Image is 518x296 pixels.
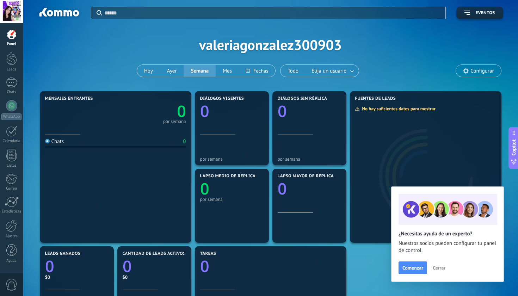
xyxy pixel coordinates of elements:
span: Tareas [200,251,216,256]
span: Leads ganados [45,251,81,256]
img: Chats [45,139,50,143]
text: 0 [278,100,287,122]
a: 0 [200,255,341,277]
text: 0 [278,178,287,199]
button: Ayer [160,65,184,77]
span: Diálogos vigentes [200,96,244,101]
div: $0 [45,274,109,280]
div: Leads [1,67,22,72]
span: Diálogos sin réplica [278,96,327,101]
span: Mensajes entrantes [45,96,93,101]
span: Cerrar [433,265,445,270]
text: 0 [200,100,209,122]
span: Comenzar [402,265,423,270]
div: $0 [123,274,186,280]
button: Semana [184,65,216,77]
span: Fuentes de leads [355,96,396,101]
div: por semana [163,120,186,123]
div: Chats [1,90,22,94]
span: Lapso mayor de réplica [278,174,334,179]
button: Comenzar [399,261,427,274]
div: Calendario [1,139,22,143]
button: Eventos [456,7,503,19]
a: 0 [116,100,186,122]
div: por semana [278,156,341,162]
span: Configurar [470,68,494,74]
div: 0 [183,138,186,145]
button: Todo [280,65,306,77]
h2: ¿Necesitas ayuda de un experto? [399,230,497,237]
span: Eventos [475,11,495,16]
div: Chats [45,138,64,145]
button: Hoy [137,65,160,77]
text: 0 [45,255,54,277]
div: No hay suficientes datos para mostrar [355,106,440,112]
text: 0 [200,178,209,199]
a: 0 [123,255,186,277]
button: Elija un usuario [306,65,359,77]
span: Copilot [510,140,517,156]
text: 0 [123,255,132,277]
div: Ayuda [1,259,22,263]
div: Listas [1,164,22,168]
a: 0 [45,255,109,277]
button: Fechas [239,65,275,77]
button: Cerrar [430,263,449,273]
span: Cantidad de leads activos [123,251,186,256]
text: 0 [200,255,209,277]
div: WhatsApp [1,113,21,120]
div: Panel [1,42,22,47]
div: Ajustes [1,234,22,239]
text: 0 [177,100,186,122]
span: Elija un usuario [310,66,348,76]
div: por semana [200,197,264,202]
span: Lapso medio de réplica [200,174,256,179]
div: Estadísticas [1,209,22,214]
div: Correo [1,186,22,191]
span: Nuestros socios pueden configurar tu panel de control. [399,240,497,254]
div: por semana [200,156,264,162]
button: Mes [216,65,239,77]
